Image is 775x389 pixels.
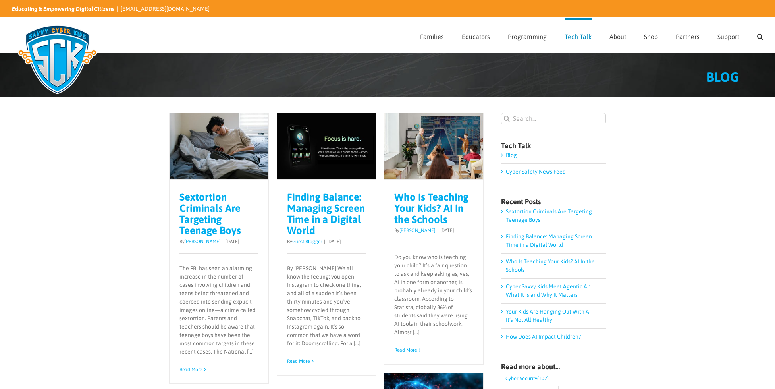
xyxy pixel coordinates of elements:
a: Programming [508,18,547,53]
span: Programming [508,33,547,40]
p: By [394,227,473,234]
p: The FBI has seen an alarming increase in the number of cases involving children and teens being t... [179,264,258,356]
a: About [609,18,626,53]
a: How Does AI Impact Children? [506,333,581,340]
h4: Tech Talk [501,142,606,149]
a: Cyber Security (102 items) [501,373,553,384]
nav: Main Menu [420,18,763,53]
a: Who Is Teaching Your Kids? AI In the Schools [394,191,468,225]
span: | [220,239,226,244]
h4: Recent Posts [501,198,606,205]
span: | [322,239,327,244]
a: More on Sextortion Criminals Are Targeting Teenage Boys [179,367,202,372]
a: Families [420,18,444,53]
h4: Read more about… [501,363,606,370]
span: Support [717,33,739,40]
span: | [435,228,440,233]
a: Shop [644,18,658,53]
span: Educators [462,33,490,40]
p: By [PERSON_NAME] We all know the feeling: you open Instagram to check one thing, and all of a sud... [287,264,366,348]
img: Savvy Cyber Kids Logo [12,20,103,99]
span: [DATE] [440,228,454,233]
input: Search... [501,113,606,124]
span: Shop [644,33,658,40]
a: Cyber Savvy Kids Meet Agentic AI: What It Is and Why It Matters [506,283,590,298]
a: Search [757,18,763,53]
input: Search [501,113,513,124]
a: [PERSON_NAME] [399,228,435,233]
a: Your Kids Are Hanging Out With AI – It’s Not All Healthy [506,308,595,323]
p: By [179,238,258,245]
span: Partners [676,33,700,40]
span: About [609,33,626,40]
a: Support [717,18,739,53]
a: Partners [676,18,700,53]
span: Families [420,33,444,40]
a: Who Is Teaching Your Kids? AI In the Schools [506,258,595,273]
a: Sextortion Criminals Are Targeting Teenage Boys [179,191,241,236]
span: BLOG [706,69,739,85]
a: [PERSON_NAME] [185,239,220,244]
span: [DATE] [226,239,239,244]
a: [EMAIL_ADDRESS][DOMAIN_NAME] [121,6,210,12]
i: Educating & Empowering Digital Citizens [12,6,114,12]
a: Blog [506,152,517,158]
a: Finding Balance: Managing Screen Time in a Digital World [506,233,592,248]
a: Guest Blogger [292,239,322,244]
a: Educators [462,18,490,53]
a: Cyber Safety News Feed [506,168,566,175]
p: Do you know who is teaching your child? It’s a fair question to ask and keep asking as, yes, AI i... [394,253,473,337]
a: More on Finding Balance: Managing Screen Time in a Digital World [287,358,310,364]
a: More on Who Is Teaching Your Kids? AI In the Schools [394,347,417,353]
span: Tech Talk [565,33,592,40]
span: [DATE] [327,239,341,244]
p: By [287,238,366,245]
span: (102) [537,373,549,384]
a: Sextortion Criminals Are Targeting Teenage Boys [506,208,592,223]
a: Finding Balance: Managing Screen Time in a Digital World [287,191,365,236]
a: Tech Talk [565,18,592,53]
